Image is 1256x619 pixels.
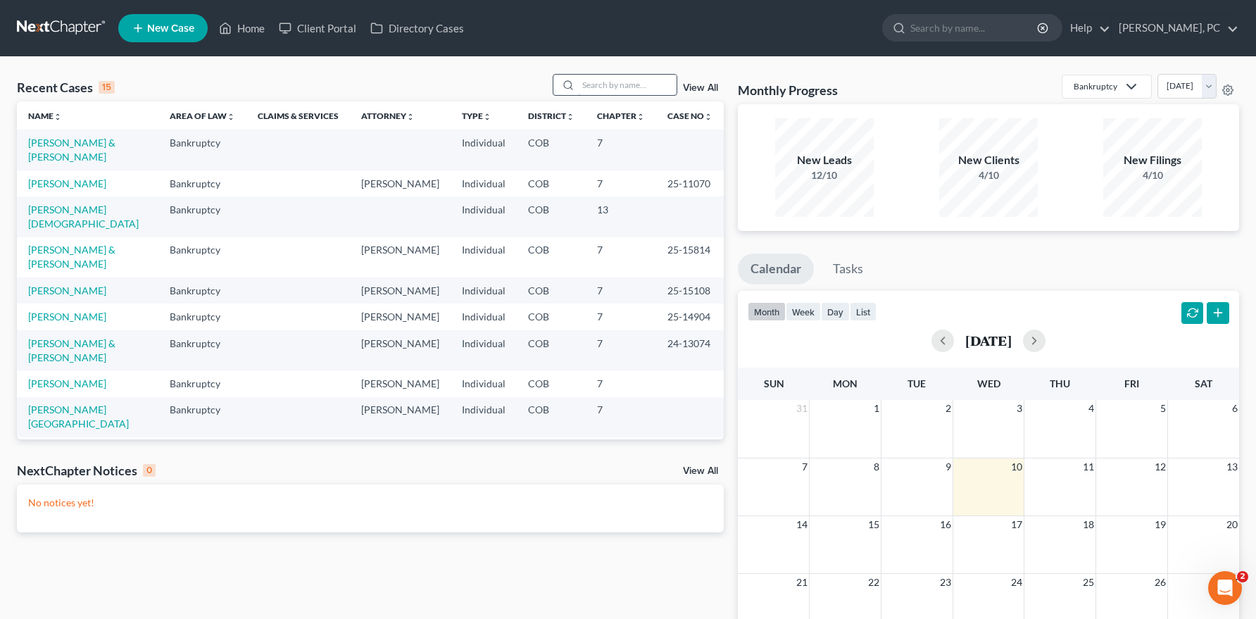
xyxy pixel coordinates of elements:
[28,137,115,163] a: [PERSON_NAME] & [PERSON_NAME]
[977,377,1000,389] span: Wed
[517,170,586,196] td: COB
[1225,458,1239,475] span: 13
[1103,152,1202,168] div: New Filings
[656,277,724,304] td: 25-15108
[158,397,246,437] td: Bankruptcy
[350,437,451,463] td: [PERSON_NAME]
[1124,377,1139,389] span: Fri
[683,466,718,476] a: View All
[350,397,451,437] td: [PERSON_NAME]
[938,574,953,591] span: 23
[350,277,451,304] td: [PERSON_NAME]
[965,333,1012,348] h2: [DATE]
[158,304,246,330] td: Bankruptcy
[517,277,586,304] td: COB
[517,130,586,170] td: COB
[786,302,821,321] button: week
[361,111,415,121] a: Attorneyunfold_more
[451,237,517,277] td: Individual
[451,277,517,304] td: Individual
[158,196,246,237] td: Bankruptcy
[451,130,517,170] td: Individual
[451,170,517,196] td: Individual
[867,574,881,591] span: 22
[833,377,858,389] span: Mon
[597,111,645,121] a: Chapterunfold_more
[1237,571,1248,582] span: 2
[227,113,235,121] i: unfold_more
[586,437,656,463] td: 7
[872,400,881,417] span: 1
[872,458,881,475] span: 8
[350,330,451,370] td: [PERSON_NAME]
[656,170,724,196] td: 25-11070
[939,152,1038,168] div: New Clients
[1050,377,1070,389] span: Thu
[17,79,115,96] div: Recent Cases
[1087,400,1095,417] span: 4
[704,113,712,121] i: unfold_more
[1010,458,1024,475] span: 10
[147,23,194,34] span: New Case
[738,82,838,99] h3: Monthly Progress
[1081,574,1095,591] span: 25
[451,370,517,396] td: Individual
[517,196,586,237] td: COB
[350,370,451,396] td: [PERSON_NAME]
[667,111,712,121] a: Case Nounfold_more
[272,15,363,41] a: Client Portal
[586,130,656,170] td: 7
[800,458,809,475] span: 7
[764,377,784,389] span: Sun
[1153,458,1167,475] span: 12
[1112,15,1238,41] a: [PERSON_NAME], PC
[1015,400,1024,417] span: 3
[586,397,656,437] td: 7
[451,397,517,437] td: Individual
[28,285,106,296] a: [PERSON_NAME]
[586,170,656,196] td: 7
[795,574,809,591] span: 21
[656,237,724,277] td: 25-15814
[850,302,877,321] button: list
[656,330,724,370] td: 24-13074
[775,152,874,168] div: New Leads
[908,377,926,389] span: Tue
[28,204,139,230] a: [PERSON_NAME][DEMOGRAPHIC_DATA]
[748,302,786,321] button: month
[158,330,246,370] td: Bankruptcy
[28,377,106,389] a: [PERSON_NAME]
[821,302,850,321] button: day
[517,330,586,370] td: COB
[17,462,156,479] div: NextChapter Notices
[578,75,677,95] input: Search by name...
[528,111,574,121] a: Districtunfold_more
[586,237,656,277] td: 7
[158,237,246,277] td: Bankruptcy
[1225,516,1239,533] span: 20
[795,516,809,533] span: 14
[1010,516,1024,533] span: 17
[451,304,517,330] td: Individual
[1159,400,1167,417] span: 5
[54,113,62,121] i: unfold_more
[517,437,586,463] td: COB
[586,330,656,370] td: 7
[517,237,586,277] td: COB
[28,496,712,510] p: No notices yet!
[158,370,246,396] td: Bankruptcy
[1074,80,1117,92] div: Bankruptcy
[1231,400,1239,417] span: 6
[143,464,156,477] div: 0
[158,277,246,304] td: Bankruptcy
[517,370,586,396] td: COB
[28,111,62,121] a: Nameunfold_more
[212,15,272,41] a: Home
[910,15,1039,41] input: Search by name...
[462,111,491,121] a: Typeunfold_more
[28,244,115,270] a: [PERSON_NAME] & [PERSON_NAME]
[28,177,106,189] a: [PERSON_NAME]
[1208,571,1242,605] iframe: Intercom live chat
[350,304,451,330] td: [PERSON_NAME]
[363,15,471,41] a: Directory Cases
